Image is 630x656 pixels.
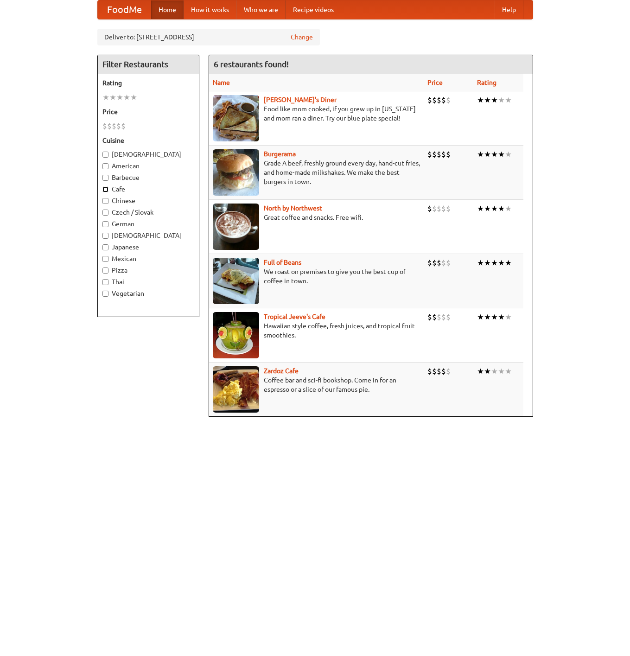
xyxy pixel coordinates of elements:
[498,204,505,214] li: ★
[213,149,259,196] img: burgerama.jpg
[491,312,498,322] li: ★
[102,173,194,182] label: Barbecue
[505,95,512,105] li: ★
[116,121,121,131] li: $
[102,277,194,287] label: Thai
[498,149,505,159] li: ★
[484,366,491,376] li: ★
[102,185,194,194] label: Cafe
[441,258,446,268] li: $
[441,366,446,376] li: $
[213,79,230,86] a: Name
[102,231,194,240] label: [DEMOGRAPHIC_DATA]
[491,258,498,268] li: ★
[98,55,199,74] h4: Filter Restaurants
[484,95,491,105] li: ★
[213,321,420,340] p: Hawaiian style coffee, fresh juices, and tropical fruit smoothies.
[213,312,259,358] img: jeeves.jpg
[102,78,194,88] h5: Rating
[491,95,498,105] li: ★
[432,149,437,159] li: $
[102,107,194,116] h5: Price
[437,312,441,322] li: $
[102,92,109,102] li: ★
[102,233,108,239] input: [DEMOGRAPHIC_DATA]
[102,161,194,171] label: American
[213,213,420,222] p: Great coffee and snacks. Free wifi.
[102,279,108,285] input: Thai
[213,366,259,413] img: zardoz.jpg
[491,204,498,214] li: ★
[102,198,108,204] input: Chinese
[432,258,437,268] li: $
[437,258,441,268] li: $
[102,121,107,131] li: $
[432,312,437,322] li: $
[491,149,498,159] li: ★
[102,289,194,298] label: Vegetarian
[102,291,108,297] input: Vegetarian
[427,79,443,86] a: Price
[498,312,505,322] li: ★
[446,95,451,105] li: $
[214,60,289,69] ng-pluralize: 6 restaurants found!
[264,367,299,375] a: Zardoz Cafe
[264,150,296,158] a: Burgerama
[98,0,151,19] a: FoodMe
[102,210,108,216] input: Czech / Slovak
[427,95,432,105] li: $
[102,136,194,145] h5: Cuisine
[498,95,505,105] li: ★
[264,259,301,266] a: Full of Beans
[505,258,512,268] li: ★
[102,267,108,274] input: Pizza
[116,92,123,102] li: ★
[427,258,432,268] li: $
[130,92,137,102] li: ★
[102,208,194,217] label: Czech / Slovak
[102,256,108,262] input: Mexican
[477,149,484,159] li: ★
[286,0,341,19] a: Recipe videos
[498,258,505,268] li: ★
[427,204,432,214] li: $
[477,95,484,105] li: ★
[498,366,505,376] li: ★
[213,159,420,186] p: Grade A beef, freshly ground every day, hand-cut fries, and home-made milkshakes. We make the bes...
[477,204,484,214] li: ★
[432,366,437,376] li: $
[446,258,451,268] li: $
[213,95,259,141] img: sallys.jpg
[112,121,116,131] li: $
[102,150,194,159] label: [DEMOGRAPHIC_DATA]
[477,312,484,322] li: ★
[264,96,337,103] a: [PERSON_NAME]'s Diner
[102,254,194,263] label: Mexican
[437,149,441,159] li: $
[484,204,491,214] li: ★
[236,0,286,19] a: Who we are
[446,204,451,214] li: $
[264,204,322,212] a: North by Northwest
[102,196,194,205] label: Chinese
[264,313,325,320] a: Tropical Jeeve's Cafe
[437,95,441,105] li: $
[437,204,441,214] li: $
[109,92,116,102] li: ★
[213,204,259,250] img: north.jpg
[491,366,498,376] li: ★
[107,121,112,131] li: $
[121,121,126,131] li: $
[446,149,451,159] li: $
[291,32,313,42] a: Change
[495,0,523,19] a: Help
[184,0,236,19] a: How it works
[432,95,437,105] li: $
[102,266,194,275] label: Pizza
[441,95,446,105] li: $
[213,267,420,286] p: We roast on premises to give you the best cup of coffee in town.
[484,258,491,268] li: ★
